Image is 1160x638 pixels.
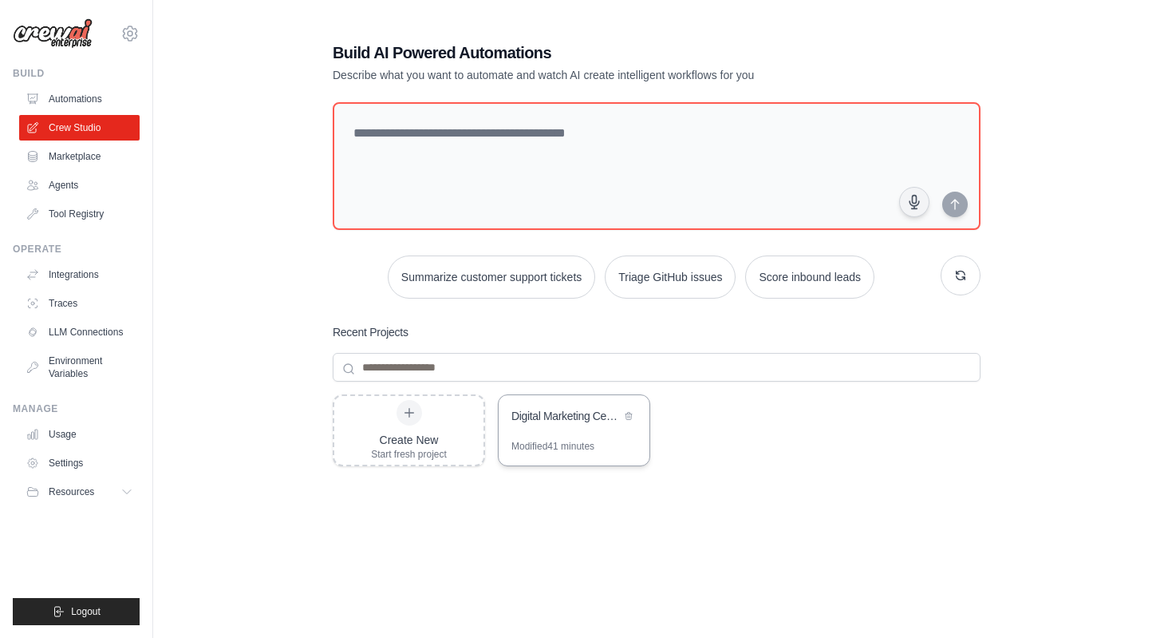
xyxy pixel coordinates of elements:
button: Summarize customer support tickets [388,256,595,299]
img: Logo [13,18,93,49]
button: Resources [19,479,140,505]
div: Create New [371,432,447,448]
div: Modified 41 minutes [511,440,594,453]
a: Traces [19,291,140,316]
h1: Build AI Powered Automations [333,42,869,64]
a: Crew Studio [19,115,140,141]
a: Settings [19,450,140,476]
div: Operate [13,243,140,256]
a: Automations [19,86,140,112]
button: Delete project [621,408,637,424]
button: Score inbound leads [745,256,874,299]
button: Logout [13,598,140,625]
a: Marketplace [19,144,140,169]
div: Build [13,67,140,80]
a: Usage [19,422,140,447]
button: Get new suggestions [941,256,980,295]
button: Triage GitHub issues [605,256,736,299]
a: Integrations [19,262,140,287]
button: Click to speak your automation idea [899,187,929,217]
a: LLM Connections [19,319,140,345]
div: Start fresh project [371,448,447,461]
div: Digital Marketing Certification Study Planner [511,408,621,424]
span: Logout [71,605,101,618]
h3: Recent Projects [333,324,408,340]
p: Describe what you want to automate and watch AI create intelligent workflows for you [333,67,869,83]
a: Tool Registry [19,201,140,227]
a: Agents [19,172,140,198]
span: Resources [49,485,94,498]
a: Environment Variables [19,348,140,386]
div: Manage [13,402,140,415]
iframe: Chat Widget [1080,561,1160,638]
